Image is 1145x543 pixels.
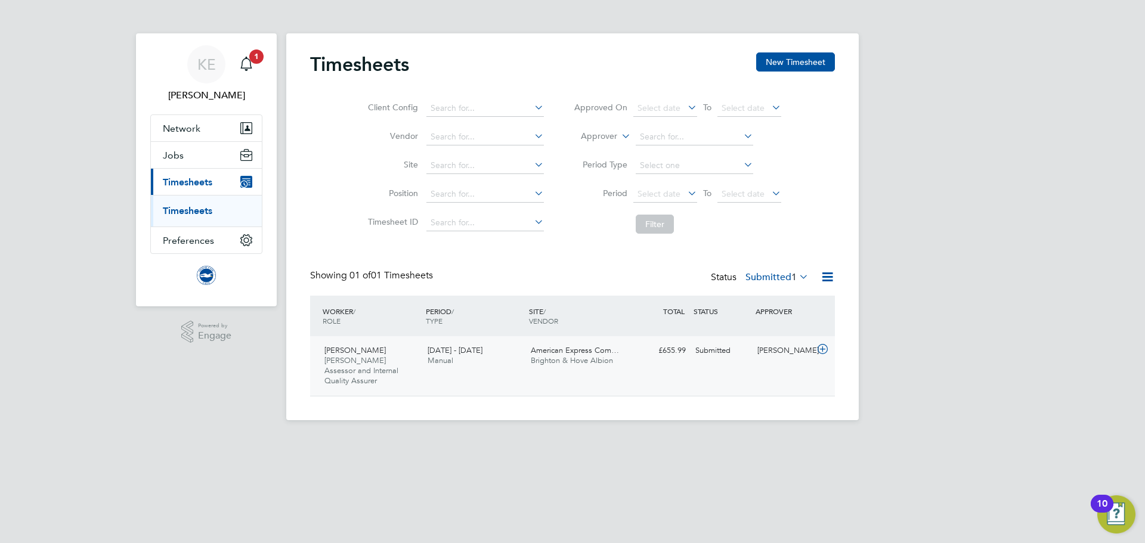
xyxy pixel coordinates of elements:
[636,129,753,145] input: Search for...
[198,331,231,341] span: Engage
[574,102,627,113] label: Approved On
[426,157,544,174] input: Search for...
[426,316,442,325] span: TYPE
[163,205,212,216] a: Timesheets
[163,176,212,188] span: Timesheets
[722,188,765,199] span: Select date
[364,159,418,170] label: Site
[150,45,262,103] a: KE[PERSON_NAME]
[151,142,262,168] button: Jobs
[638,103,680,113] span: Select date
[428,345,482,355] span: [DATE] - [DATE]
[691,300,753,322] div: STATUS
[531,345,619,355] span: American Express Com…
[700,185,715,201] span: To
[136,33,277,306] nav: Main navigation
[349,269,371,281] span: 01 of
[526,300,629,331] div: SITE
[249,49,264,64] span: 1
[663,306,685,316] span: TOTAL
[364,131,418,141] label: Vendor
[629,341,691,361] div: £655.99
[638,188,680,199] span: Select date
[574,159,627,170] label: Period Type
[151,227,262,253] button: Preferences
[151,115,262,141] button: Network
[163,150,184,161] span: Jobs
[745,271,809,283] label: Submitted
[364,188,418,198] label: Position
[636,157,753,174] input: Select one
[349,269,433,281] span: 01 Timesheets
[1097,495,1135,533] button: Open Resource Center, 10 new notifications
[150,266,262,285] a: Go to home page
[353,306,355,316] span: /
[234,45,258,83] a: 1
[198,321,231,331] span: Powered by
[181,321,232,343] a: Powered byEngage
[691,341,753,361] div: Submitted
[151,195,262,226] div: Timesheets
[150,88,262,103] span: Kayleigh Evans
[364,216,418,227] label: Timesheet ID
[163,123,200,134] span: Network
[700,100,715,115] span: To
[323,316,341,325] span: ROLE
[324,345,386,355] span: [PERSON_NAME]
[163,235,214,246] span: Preferences
[310,269,435,282] div: Showing
[791,271,797,283] span: 1
[428,355,453,365] span: Manual
[1097,504,1107,519] div: 10
[529,316,558,325] span: VENDOR
[711,269,811,286] div: Status
[451,306,454,316] span: /
[543,306,546,316] span: /
[364,102,418,113] label: Client Config
[426,215,544,231] input: Search for...
[310,52,409,76] h2: Timesheets
[423,300,526,331] div: PERIOD
[320,300,423,331] div: WORKER
[636,215,674,234] button: Filter
[197,266,216,285] img: brightonandhovealbion-logo-retina.png
[756,52,835,72] button: New Timesheet
[574,188,627,198] label: Period
[324,355,398,386] span: [PERSON_NAME] Assessor and Internal Quality Assurer
[531,355,613,365] span: Brighton & Hove Albion
[753,300,815,322] div: APPROVER
[426,100,544,117] input: Search for...
[426,129,544,145] input: Search for...
[197,57,216,72] span: KE
[564,131,617,142] label: Approver
[426,186,544,203] input: Search for...
[753,341,815,361] div: [PERSON_NAME]
[151,169,262,195] button: Timesheets
[722,103,765,113] span: Select date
